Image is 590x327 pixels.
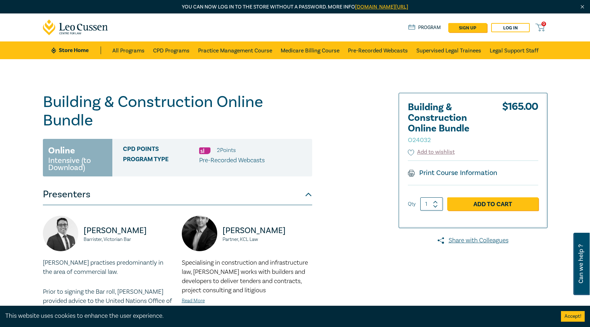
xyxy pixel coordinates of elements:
[447,197,538,211] a: Add to Cart
[48,157,107,171] small: Intensive (to Download)
[123,146,199,155] span: CPD Points
[51,46,101,54] a: Store Home
[490,41,539,59] a: Legal Support Staff
[420,197,443,211] input: 1
[112,41,145,59] a: All Programs
[399,236,547,245] a: Share with Colleagues
[43,216,78,251] img: https://s3.ap-southeast-2.amazonaws.com/leo-cussen-store-production-content/Contacts/Nicholas%20A...
[43,93,312,130] h1: Building & Construction Online Bundle
[199,156,265,165] p: Pre-Recorded Webcasts
[43,287,173,315] p: Prior to signing the Bar roll, [PERSON_NAME] provided advice to the United Nations Office of Inte...
[408,148,455,156] button: Add to wishlist
[48,144,75,157] h3: Online
[43,3,547,11] p: You can now log in to the store without a password. More info
[153,41,190,59] a: CPD Programs
[43,184,312,205] button: Presenters
[408,102,486,145] h2: Building & Construction Online Bundle
[123,156,199,165] span: Program type
[84,225,173,236] p: [PERSON_NAME]
[281,41,339,59] a: Medicare Billing Course
[491,23,530,32] a: Log in
[43,258,173,277] p: [PERSON_NAME] practises predominantly in the area of commercial law.
[355,4,408,10] a: [DOMAIN_NAME][URL]
[182,259,308,294] span: Specialising in construction and infrastructure law, [PERSON_NAME] works with builders and develo...
[502,102,538,148] div: $ 165.00
[408,168,498,177] a: Print Course Information
[416,41,481,59] a: Supervised Legal Trainees
[348,41,408,59] a: Pre-Recorded Webcasts
[182,216,217,251] img: https://s3.ap-southeast-2.amazonaws.com/leo-cussen-store-production-content/Contacts/Damien%20Sim...
[579,4,585,10] img: Close
[199,147,210,154] img: Substantive Law
[217,146,236,155] li: 2 Point s
[408,200,416,208] label: Qty
[578,237,584,291] span: Can we help ?
[223,225,312,236] p: [PERSON_NAME]
[448,23,487,32] a: sign up
[198,41,272,59] a: Practice Management Course
[5,311,550,321] div: This website uses cookies to enhance the user experience.
[561,311,585,322] button: Accept cookies
[541,22,546,26] span: 0
[223,237,312,242] small: Partner, KCL Law
[84,237,173,242] small: Barrister, Victorian Bar
[182,298,205,304] a: Read More
[408,24,441,32] a: Program
[408,136,431,144] small: O24032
